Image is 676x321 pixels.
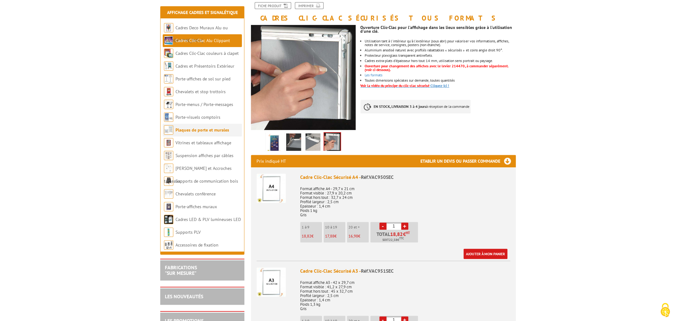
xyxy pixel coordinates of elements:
[302,233,311,239] span: 18,82
[300,182,510,217] p: Format affiche A4 - 29,7 x 21 cm Format visible : 27,9 x 20,2 cm Format hors tout : 32,7 x 24 cm ...
[175,229,201,235] a: Supports PLV
[420,155,516,167] h3: Etablir un devis ou passer commande
[324,133,340,152] img: vac950sec_03.jpg
[175,204,217,209] a: Porte-affiches muraux
[164,215,173,224] img: Cadres LED & PLV lumineuses LED
[374,104,426,109] strong: EN STOCK, LIVRAISON 3 à 4 jours
[360,83,449,88] a: Voir la vidéo du principe du clic-clac sécuriséCliquez-ici !
[399,237,404,240] sup: TTC
[654,300,676,321] button: Cookies (fenêtre modale)
[325,233,334,239] span: 17,88
[372,232,418,242] p: Total
[175,153,233,158] a: Suspension affiches par câbles
[361,174,394,180] span: Réf.VAC950SEC
[365,48,515,52] li: Aluminium anodisé naturel avec profilés rabattables « sécurisés » et coins angle droit 90°.
[175,50,239,56] a: Cadres Clic-Clac couleurs à clapet
[175,102,233,107] a: Porte-menus / Porte-messages
[365,54,515,57] li: Protecteur plexiglass transparent antireflets.
[348,233,358,239] span: 16,98
[267,133,282,153] img: cadres_securise_clic_clac_vac950sec.jpg
[365,64,508,72] font: Ouverture pour changement des affiches avec le levier 214470, à commander séparément. (voir ci-de...
[164,138,173,147] img: Vitrines et tableaux affichage
[164,165,232,184] a: [PERSON_NAME] et Accroches tableaux
[256,155,286,167] p: Prix indiqué HT
[164,100,173,109] img: Porte-menus / Porte-messages
[300,276,510,311] p: Format affiche A3 - 42 x 29,7 cm Format visible : 41,2 x 27,9 cm Format hors tout : 45 x 32,7 cm ...
[164,49,173,58] img: Cadres Clic-Clac couleurs à clapet
[164,23,173,32] img: Cadres Deco Muraux Alu ou Bois
[175,38,230,43] a: Cadres Clic-Clac Alu Clippant
[167,10,238,15] a: Affichage Cadres et Signalétique
[305,133,320,153] img: vac950sec_02.jpg
[175,191,216,197] a: Chevalets conférence
[164,240,173,250] img: Accessoires de fixation
[401,223,408,230] a: +
[256,267,286,297] img: Cadre Clic-Clac Sécurisé A3
[175,217,241,222] a: Cadres LED & PLV lumineuses LED
[164,202,173,211] img: Porte-affiches muraux
[360,83,429,88] font: Voir la vidéo du principe du clic-clac sécurisé
[348,225,369,229] p: 20 et +
[365,59,515,63] li: Cadres extra-plats d'épaisseur hors tout 14 mm, utilisation sens portrait ou paysage.
[360,25,512,34] strong: Ouverture Clic-Clac pour l'affichage dans les lieux sensibles grâce à l'utilisation d'une clé.
[286,133,301,153] img: vac950sec_01.jpg
[361,268,394,274] span: Réf.VAC951SEC
[295,2,324,9] a: Imprimer
[365,73,382,77] a: Les formats
[175,63,234,69] a: Cadres et Présentoirs Extérieur
[164,151,173,160] img: Suspension affiches par câbles
[164,228,173,237] img: Supports PLV
[164,87,173,96] img: Chevalets et stop trottoirs
[300,267,510,275] div: Cadre Clic-Clac Sécurisé A3 -
[175,140,231,146] a: Vitrines et tableaux affichage
[360,100,471,113] p: à réception de la commande
[164,189,173,199] img: Chevalets conférence
[164,164,173,173] img: Cimaises et Accroches tableaux
[165,293,203,299] a: LES NOUVEAUTÉS
[164,113,173,122] img: Porte-visuels comptoirs
[389,237,397,242] span: 22,58
[256,174,286,203] img: Cadre Clic-Clac Sécurisé A4
[175,89,226,94] a: Chevalets et stop trottoirs
[379,223,386,230] a: -
[403,232,406,237] span: €
[175,114,220,120] a: Porte-visuels comptoirs
[251,25,356,130] img: vac950sec_03.jpg
[164,25,228,43] a: Cadres Deco Muraux Alu ou [GEOGRAPHIC_DATA]
[164,61,173,71] img: Cadres et Présentoirs Extérieur
[300,174,510,181] div: Cadre Clic-Clac Sécurisé A4 -
[406,231,410,235] sup: HT
[390,232,403,237] span: 18,82
[657,302,673,318] img: Cookies (fenêtre modale)
[382,237,404,242] span: Soit €
[463,249,507,259] a: Ajouter à mon panier
[325,234,345,238] p: €
[365,39,515,47] li: Utilisation tant à l'intérieur qu'à l'extérieur (sous abri) pour valoriser vos informations, affi...
[175,76,230,82] a: Porte-affiches de sol sur pied
[175,242,218,248] a: Accessoires de fixation
[348,234,369,238] p: €
[325,225,345,229] p: 10 à 19
[164,125,173,135] img: Plaques de porte et murales
[175,127,229,133] a: Plaques de porte et murales
[164,74,173,84] img: Porte-affiches de sol sur pied
[175,178,238,184] a: Supports de communication bois
[302,225,322,229] p: 1 à 9
[365,79,515,82] li: Toutes dimensions spéciales sur demande, toutes quantités
[165,264,197,276] a: FABRICATIONS"Sur Mesure"
[302,234,322,238] p: €
[255,2,291,9] a: Fiche produit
